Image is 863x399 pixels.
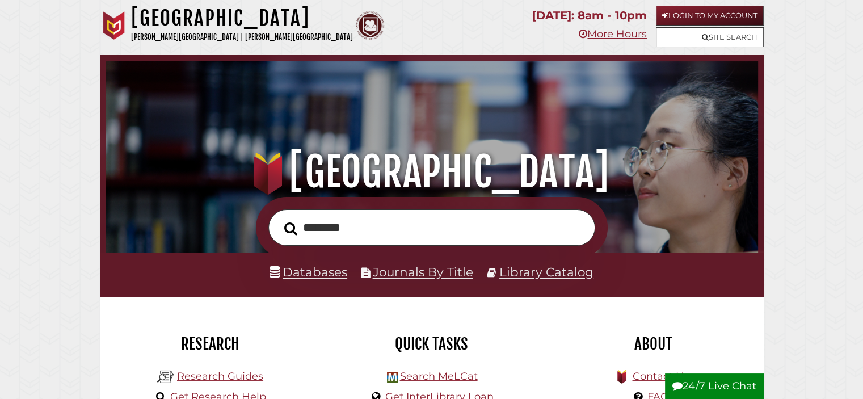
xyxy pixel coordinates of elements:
[656,6,764,26] a: Login to My Account
[330,334,534,354] h2: Quick Tasks
[100,11,128,40] img: Calvin University
[118,147,744,197] h1: [GEOGRAPHIC_DATA]
[656,27,764,47] a: Site Search
[279,219,303,238] button: Search
[157,368,174,385] img: Hekman Library Logo
[131,31,353,44] p: [PERSON_NAME][GEOGRAPHIC_DATA] | [PERSON_NAME][GEOGRAPHIC_DATA]
[270,264,347,279] a: Databases
[532,6,647,26] p: [DATE]: 8am - 10pm
[108,334,313,354] h2: Research
[499,264,593,279] a: Library Catalog
[356,11,384,40] img: Calvin Theological Seminary
[579,28,647,40] a: More Hours
[632,370,688,383] a: Contact Us
[177,370,263,383] a: Research Guides
[284,221,297,235] i: Search
[399,370,477,383] a: Search MeLCat
[551,334,755,354] h2: About
[131,6,353,31] h1: [GEOGRAPHIC_DATA]
[373,264,473,279] a: Journals By Title
[387,372,398,383] img: Hekman Library Logo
